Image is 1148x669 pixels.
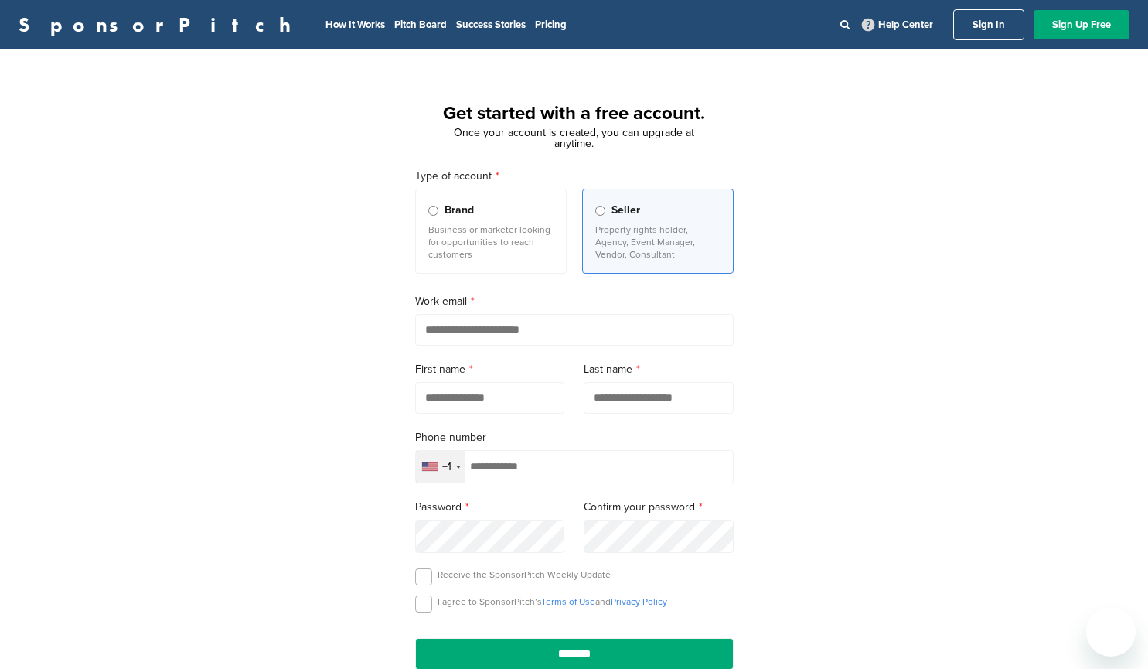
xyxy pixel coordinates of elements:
a: Sign Up Free [1034,10,1129,39]
label: Work email [415,293,734,310]
label: Last name [584,361,734,378]
p: Property rights holder, Agency, Event Manager, Vendor, Consultant [595,224,720,261]
span: Seller [611,202,640,219]
input: Brand Business or marketer looking for opportunities to reach customers [428,206,438,216]
label: Confirm your password [584,499,734,516]
span: Brand [445,202,474,219]
span: Once your account is created, you can upgrade at anytime. [454,126,694,150]
iframe: Schaltfläche zum Öffnen des Messaging-Fensters [1086,607,1136,657]
a: Pitch Board [394,19,447,31]
label: First name [415,361,565,378]
p: I agree to SponsorPitch’s and [438,596,667,608]
div: Selected country [416,451,465,483]
a: Terms of Use [541,596,595,607]
label: Phone number [415,429,734,446]
label: Type of account [415,168,734,185]
a: SponsorPitch [19,15,301,35]
div: +1 [442,462,451,473]
a: Success Stories [456,19,526,31]
a: How It Works [325,19,385,31]
input: Seller Property rights holder, Agency, Event Manager, Vendor, Consultant [595,206,605,216]
label: Password [415,499,565,516]
h1: Get started with a free account. [397,100,752,128]
a: Privacy Policy [611,596,667,607]
p: Receive the SponsorPitch Weekly Update [438,568,611,581]
p: Business or marketer looking for opportunities to reach customers [428,224,554,261]
a: Sign In [953,9,1024,40]
a: Pricing [535,19,567,31]
a: Help Center [859,15,936,34]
